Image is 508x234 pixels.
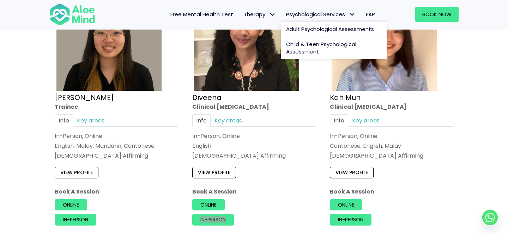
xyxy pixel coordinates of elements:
a: Online [55,199,87,210]
a: Whatsapp [482,210,498,225]
a: Info [330,114,348,127]
img: Aloe mind Logo [49,3,95,26]
span: Therapy [244,11,276,18]
p: Book A Session [330,188,453,196]
a: Key areas [348,114,383,127]
a: Info [55,114,73,127]
span: Psychological Services [286,11,355,18]
a: In-person [330,214,371,225]
p: English, Malay, Mandarin, Cantonese [55,142,178,150]
p: Book A Session [192,188,316,196]
div: In-Person, Online [330,132,453,140]
span: Free Mental Health Test [170,11,233,18]
span: Psychological Services: submenu [347,10,357,20]
a: Child & Teen Psychological Assessment [281,37,387,59]
a: Kah Mun [330,92,361,102]
nav: Menu [104,7,380,22]
a: View profile [330,167,374,178]
a: Online [192,199,225,210]
a: EAP [361,7,380,22]
a: Key areas [211,114,246,127]
a: View profile [55,167,98,178]
a: Adult Psychological Assessments [281,22,387,37]
div: In-Person, Online [192,132,316,140]
a: Info [192,114,211,127]
span: Book Now [422,11,452,18]
div: Clinical [MEDICAL_DATA] [192,102,316,110]
a: Diveena [192,92,222,102]
p: Book A Session [55,188,178,196]
div: [DEMOGRAPHIC_DATA] Affirming [55,152,178,160]
a: In-person [55,214,96,225]
a: Online [330,199,362,210]
a: Psychological ServicesPsychological Services: submenu [281,7,361,22]
a: [PERSON_NAME] [55,92,114,102]
div: In-Person, Online [55,132,178,140]
div: [DEMOGRAPHIC_DATA] Affirming [192,152,316,160]
span: Adult Psychological Assessments [286,25,374,33]
a: In-person [192,214,234,225]
span: EAP [366,11,375,18]
div: [DEMOGRAPHIC_DATA] Affirming [330,152,453,160]
div: Clinical [MEDICAL_DATA] [330,102,453,110]
a: Book Now [415,7,459,22]
span: Child & Teen Psychological Assessment [286,40,356,56]
a: View profile [192,167,236,178]
p: English [192,142,316,150]
div: Trainee [55,102,178,110]
a: TherapyTherapy: submenu [238,7,281,22]
span: Therapy: submenu [267,10,277,20]
p: Cantonese, English, Malay [330,142,453,150]
a: Free Mental Health Test [165,7,238,22]
a: Key areas [73,114,108,127]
